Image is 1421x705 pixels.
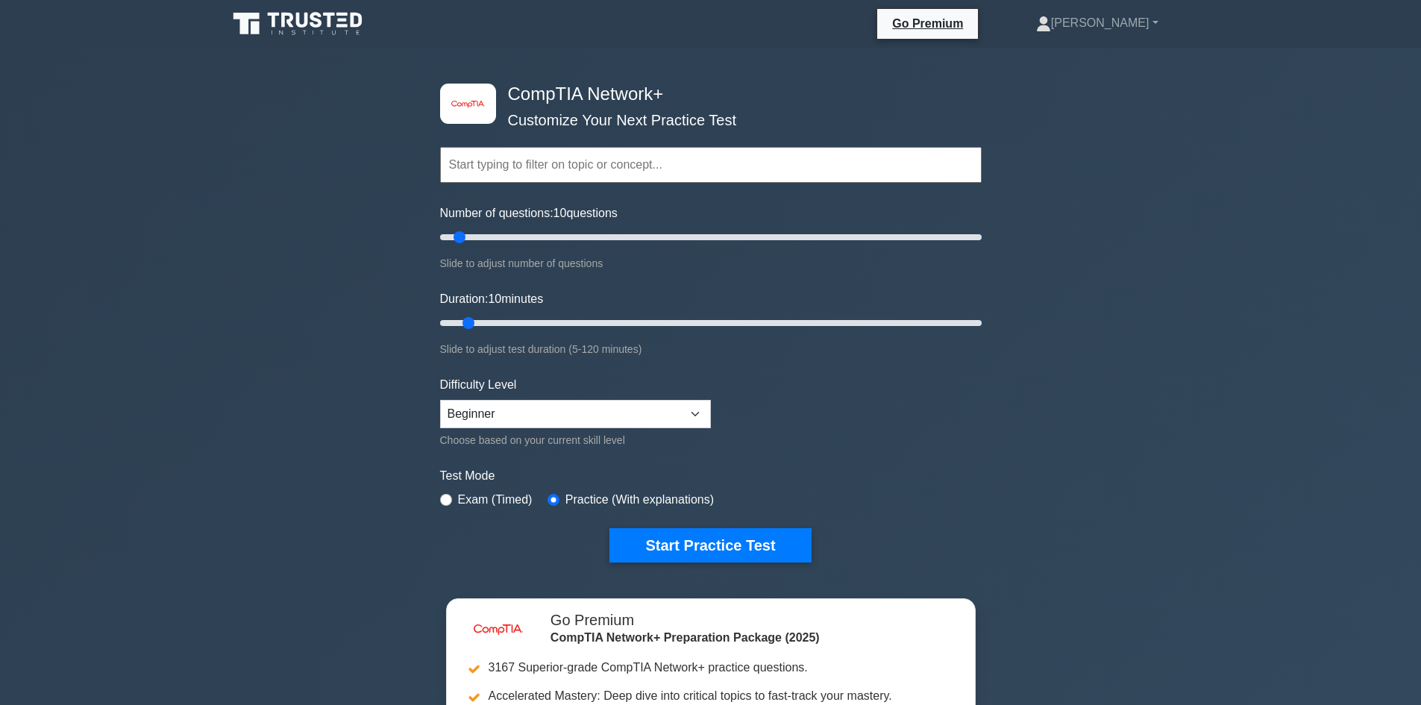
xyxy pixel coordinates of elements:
label: Number of questions: questions [440,204,618,222]
label: Difficulty Level [440,376,517,394]
label: Practice (With explanations) [565,491,714,509]
label: Exam (Timed) [458,491,533,509]
a: [PERSON_NAME] [1000,8,1194,38]
a: Go Premium [883,14,972,33]
h4: CompTIA Network+ [502,84,909,105]
label: Test Mode [440,467,982,485]
span: 10 [553,207,567,219]
div: Slide to adjust number of questions [440,254,982,272]
input: Start typing to filter on topic or concept... [440,147,982,183]
label: Duration: minutes [440,290,544,308]
div: Choose based on your current skill level [440,431,711,449]
button: Start Practice Test [609,528,811,563]
div: Slide to adjust test duration (5-120 minutes) [440,340,982,358]
span: 10 [488,292,501,305]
